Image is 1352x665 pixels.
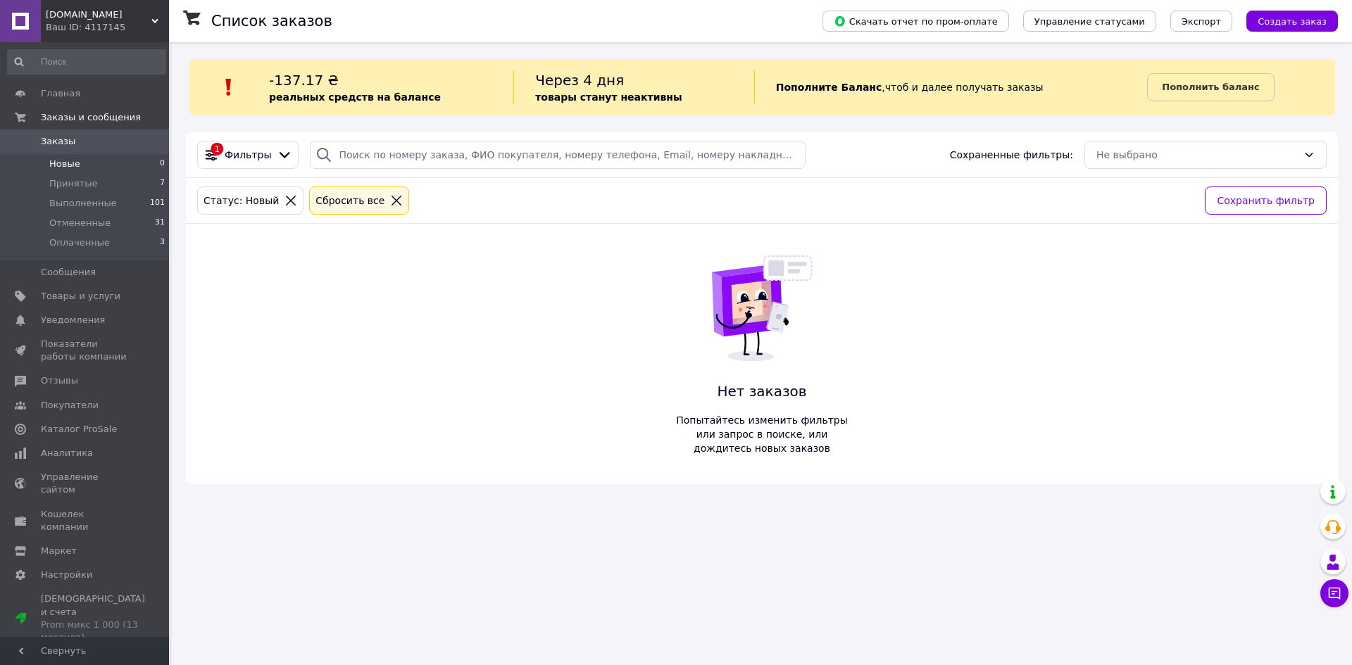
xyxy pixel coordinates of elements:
span: -137.17 ₴ [269,72,339,89]
button: Скачать отчет по пром-оплате [822,11,1009,32]
span: Управление сайтом [41,471,130,496]
button: Управление статусами [1023,11,1156,32]
b: реальных средств на балансе [269,91,441,103]
span: Уведомления [41,314,105,327]
span: Сохранить фильтр [1217,193,1315,208]
span: Маркет [41,545,77,557]
div: Prom микс 1 000 (13 месяцев) [41,619,145,644]
span: 3 [160,236,165,249]
h1: Список заказов [211,13,332,30]
span: Аналитика [41,447,93,460]
span: Скачать отчет по пром-оплате [834,15,998,27]
div: Ваш ID: 4117145 [46,21,169,34]
span: Сохраненные фильтры: [950,148,1073,162]
div: Статус: Новый [201,193,282,208]
span: MirageHookah.shop [46,8,151,21]
span: 101 [150,197,165,210]
div: Не выбрано [1096,147,1298,163]
div: , чтоб и далее получать заказы [754,70,1148,104]
span: Выполненные [49,197,117,210]
span: Попытайтесь изменить фильтры или запрос в поиске, или дождитесь новых заказов [669,413,855,455]
span: Товары и услуги [41,290,120,303]
span: Нет заказов [669,381,855,402]
div: Сбросить все [313,193,387,208]
span: 0 [160,158,165,170]
img: :exclamation: [218,77,239,98]
button: Создать заказ [1246,11,1338,32]
span: 31 [155,217,165,229]
span: 7 [160,177,165,190]
input: Поиск по номеру заказа, ФИО покупателя, номеру телефона, Email, номеру накладной [310,141,806,169]
span: Сообщения [41,266,96,279]
span: Новые [49,158,80,170]
span: Принятые [49,177,98,190]
span: Через 4 дня [535,72,624,89]
span: Показатели работы компании [41,338,130,363]
b: Пополните Баланс [776,82,882,93]
span: Управление статусами [1034,16,1145,27]
span: Кошелек компании [41,508,130,533]
span: Экспорт [1182,16,1221,27]
a: Пополнить баланс [1147,73,1274,101]
span: Покупатели [41,399,99,412]
span: Отзывы [41,374,78,387]
span: Отмененные [49,217,111,229]
span: Создать заказ [1258,16,1327,27]
b: Пополнить баланс [1162,82,1259,92]
span: Оплаченные [49,236,110,249]
button: Экспорт [1170,11,1232,32]
b: товары станут неактивны [535,91,682,103]
button: Чат с покупателем [1320,579,1348,607]
input: Поиск [7,49,166,75]
span: Заказы [41,135,75,148]
span: [DEMOGRAPHIC_DATA] и счета [41,593,145,644]
span: Главная [41,87,80,100]
span: Заказы и сообщения [41,111,141,124]
a: Создать заказ [1232,15,1338,26]
span: Фильтры [225,148,271,162]
button: Сохранить фильтр [1205,186,1327,215]
span: Настройки [41,569,92,581]
span: Каталог ProSale [41,423,117,436]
